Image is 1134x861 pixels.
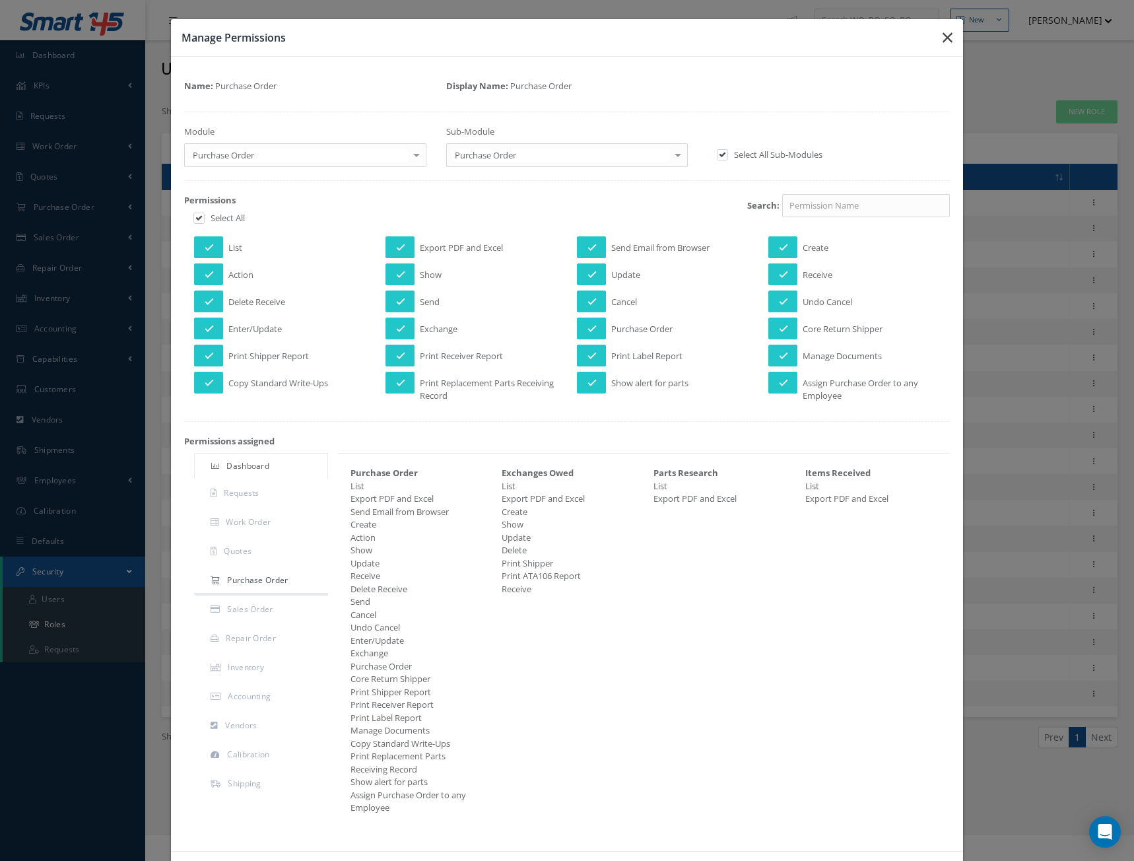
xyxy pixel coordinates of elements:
[184,435,275,447] strong: Permissions assigned
[189,149,409,162] span: Purchase Order
[341,635,483,648] div: Enter/Update
[782,194,951,218] input: Permission Name
[803,269,832,285] span: Receive
[644,480,785,493] div: List
[492,493,634,506] div: Export PDF and Excel
[492,544,634,557] div: Delete
[795,493,937,506] div: Export PDF and Excel
[228,662,264,673] span: Inventory
[502,467,574,479] strong: Exchanges Owed
[228,296,285,312] span: Delete Receive
[341,506,483,519] div: Send Email from Browser
[803,377,940,403] span: Assign Purchase Order to any Employee
[803,350,882,366] span: Manage Documents
[341,570,483,583] div: Receive
[194,453,328,479] a: Dashboard
[341,647,483,660] div: Exchange
[510,80,572,92] span: Purchase Order
[194,597,328,625] a: Sales Order
[341,789,483,815] div: Assign Purchase Order to any Employee
[194,713,328,741] a: Vendors
[182,30,933,46] h3: Manage Permissions
[184,80,213,92] strong: Name:
[492,570,634,583] div: Print ATA106 Report
[341,544,483,557] div: Show
[492,583,634,596] div: Receive
[341,750,483,776] div: Print Replacement Parts Receiving Record
[611,377,688,394] span: Show alert for parts
[215,80,277,92] span: Purchase Order
[227,603,273,615] span: Sales Order
[341,738,483,751] div: Copy Standard Write-Ups
[341,532,483,545] div: Action
[207,212,245,224] label: Select All
[492,518,634,532] div: Show
[226,516,271,528] span: Work Order
[194,539,328,567] a: Quotes
[341,686,483,699] div: Print Shipper Report
[420,269,442,285] span: Show
[420,377,557,403] span: Print Replacement Parts Receiving Record
[341,493,483,506] div: Export PDF and Excel
[228,691,271,702] span: Accounting
[653,467,718,479] strong: Parts Research
[420,242,503,258] span: Export PDF and Excel
[194,742,328,770] a: Calibration
[1089,816,1121,848] div: Open Intercom Messenger
[341,776,483,789] div: Show alert for parts
[224,545,251,557] span: Quotes
[194,684,328,712] a: Accounting
[492,532,634,545] div: Update
[644,493,785,506] div: Export PDF and Excel
[225,720,257,731] span: Vendors
[341,518,483,532] div: Create
[747,199,780,211] strong: Search:
[184,194,236,206] strong: Permissions
[795,480,937,493] div: List
[420,350,503,366] span: Print Receiver Report
[420,296,440,312] span: Send
[341,621,483,635] div: Undo Cancel
[228,323,282,339] span: Enter/Update
[194,481,328,508] a: Requests
[194,510,328,537] a: Work Order
[805,467,871,479] strong: Items Received
[194,626,328,654] a: Repair Order
[341,480,483,493] div: List
[803,296,852,312] span: Undo Cancel
[226,460,269,471] span: Dashboard
[731,149,822,160] label: Select All Sub-Modules
[611,350,683,366] span: Print Label Report
[341,724,483,738] div: Manage Documents
[341,660,483,673] div: Purchase Order
[611,323,673,339] span: Purchase Order
[341,609,483,622] div: Cancel
[341,583,483,596] div: Delete Receive
[341,699,483,712] div: Print Receiver Report
[227,574,288,586] span: Purchase Order
[341,673,483,686] div: Core Return Shipper
[226,633,276,644] span: Repair Order
[611,269,640,285] span: Update
[228,269,253,285] span: Action
[492,480,634,493] div: List
[350,467,418,479] strong: Purchase Order
[420,323,457,339] span: Exchange
[341,596,483,609] div: Send
[224,487,259,499] span: Requests
[341,557,483,570] div: Update
[492,506,634,519] div: Create
[611,296,637,312] span: Cancel
[803,323,883,339] span: Core Return Shipper
[492,557,634,570] div: Print Shipper
[341,712,483,725] div: Print Label Report
[611,242,710,258] span: Send Email from Browser
[228,350,309,366] span: Print Shipper Report
[194,568,328,596] a: Purchase Order
[194,771,328,799] a: Shipping
[446,125,494,139] label: Sub-Module
[446,80,508,92] strong: Display Name:
[227,749,269,760] span: Calibration
[228,377,328,394] span: Copy Standard Write-Ups
[228,242,242,258] span: List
